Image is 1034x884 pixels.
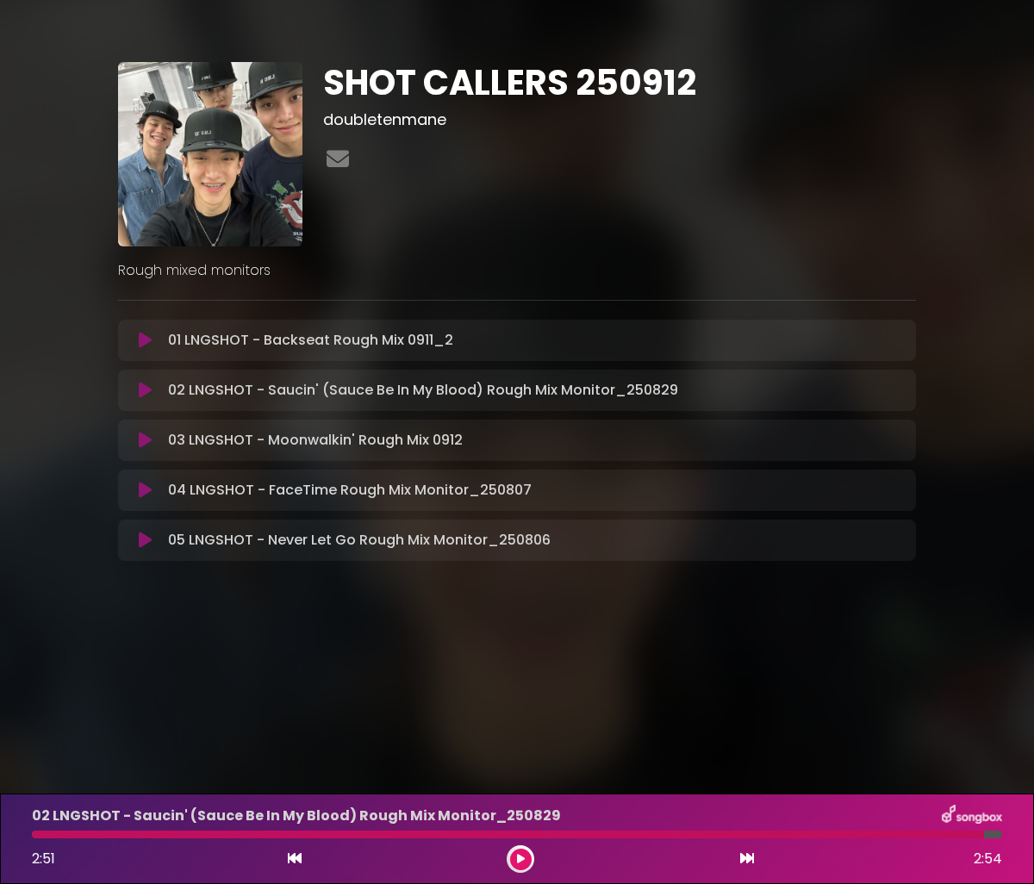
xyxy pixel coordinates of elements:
p: 03 LNGSHOT - Moonwalkin' Rough Mix 0912 [168,430,463,451]
img: EhfZEEfJT4ehH6TTm04u [118,62,302,246]
p: 04 LNGSHOT - FaceTime Rough Mix Monitor_250807 [168,480,532,501]
p: 05 LNGSHOT - Never Let Go Rough Mix Monitor_250806 [168,530,551,551]
h3: doubletenmane [323,110,917,129]
h1: SHOT CALLERS 250912 [323,62,917,103]
p: Rough mixed monitors [118,260,916,281]
p: 01 LNGSHOT - Backseat Rough Mix 0911_2 [168,330,453,351]
p: 02 LNGSHOT - Saucin' (Sauce Be In My Blood) Rough Mix Monitor_250829 [168,380,678,401]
